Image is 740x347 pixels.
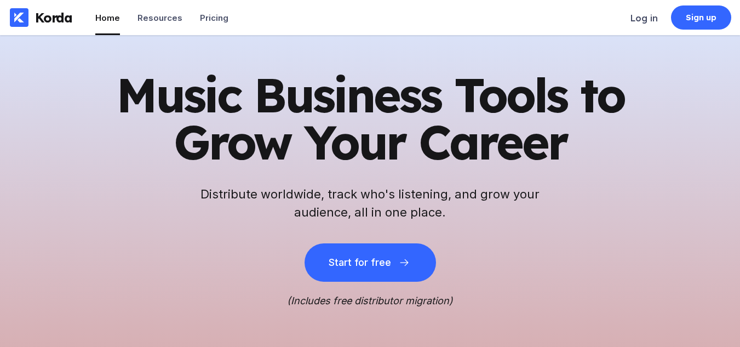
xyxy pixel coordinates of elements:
i: (Includes free distributor migration) [287,295,453,306]
a: Sign up [671,5,731,30]
div: Pricing [200,13,228,23]
div: Start for free [329,257,391,268]
div: Korda [35,9,72,26]
h2: Distribute worldwide, track who's listening, and grow your audience, all in one place. [195,185,546,221]
div: Log in [630,13,658,24]
div: Home [95,13,120,23]
div: Resources [137,13,182,23]
div: Sign up [686,12,717,23]
button: Start for free [305,243,436,282]
h1: Music Business Tools to Grow Your Career [102,71,639,166]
